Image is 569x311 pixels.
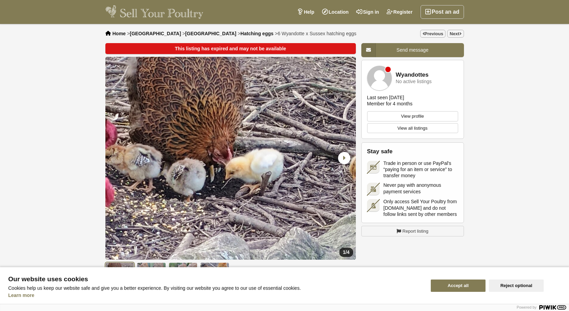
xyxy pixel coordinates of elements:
span: 1 [343,249,346,255]
button: Accept all [431,280,486,292]
div: Member for 4 months [367,101,413,107]
p: Cookies help us keep our website safe and give you a better experience. By visiting our website y... [8,285,423,291]
a: View profile [367,111,458,121]
li: > [238,31,274,36]
span: Trade in person or use PayPal's “paying for an item or service” to transfer money [384,160,458,179]
li: > [182,31,236,36]
img: 6 Wyandotte x Sussex hatching eggs - 3 [169,262,198,287]
a: Sign in [352,5,383,19]
span: Never pay with anonymous payment services [384,182,458,194]
a: Next [447,30,464,38]
a: [GEOGRAPHIC_DATA] [185,31,236,36]
a: Report listing [361,226,464,237]
a: Hatching eggs [241,31,273,36]
img: Wyandottes [367,66,392,90]
div: No active listings [396,79,432,84]
div: Previous slide [109,149,127,167]
span: Powered by [517,305,536,309]
li: 1 / 4 [105,57,356,260]
a: Learn more [8,293,34,298]
button: Reject optional [489,280,544,292]
a: Previous [420,30,446,38]
span: Only access Sell Your Poultry from [DOMAIN_NAME] and do not follow links sent by other members [384,198,458,217]
span: 6 Wyandotte x Sussex hatching eggs [277,31,356,36]
a: Wyandottes [396,72,429,78]
a: Send message [361,43,464,57]
span: Our website uses cookies [8,276,423,283]
div: Last seen [DATE] [367,94,404,101]
a: Help [293,5,318,19]
a: [GEOGRAPHIC_DATA] [130,31,181,36]
li: > [127,31,181,36]
img: 6 Wyandotte x Sussex hatching eggs - 1/4 [105,57,356,260]
span: Send message [397,47,428,53]
a: Post an ad [421,5,464,19]
img: 6 Wyandotte x Sussex hatching eggs - 2 [137,262,166,287]
div: Member is offline [385,67,391,72]
div: / [339,248,353,257]
img: 6 Wyandotte x Sussex hatching eggs - 4 [200,262,229,287]
div: This listing has expired and may not be available [105,43,356,54]
h2: Stay safe [367,148,458,155]
div: Next slide [335,149,352,167]
a: Register [383,5,416,19]
a: Location [318,5,352,19]
a: View all listings [367,123,458,133]
a: Home [113,31,126,36]
img: Sell Your Poultry [105,5,204,19]
span: Report listing [402,228,428,235]
img: 6 Wyandotte x Sussex hatching eggs - 1 [105,262,134,287]
li: > [275,31,356,36]
span: 4 [347,249,350,255]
